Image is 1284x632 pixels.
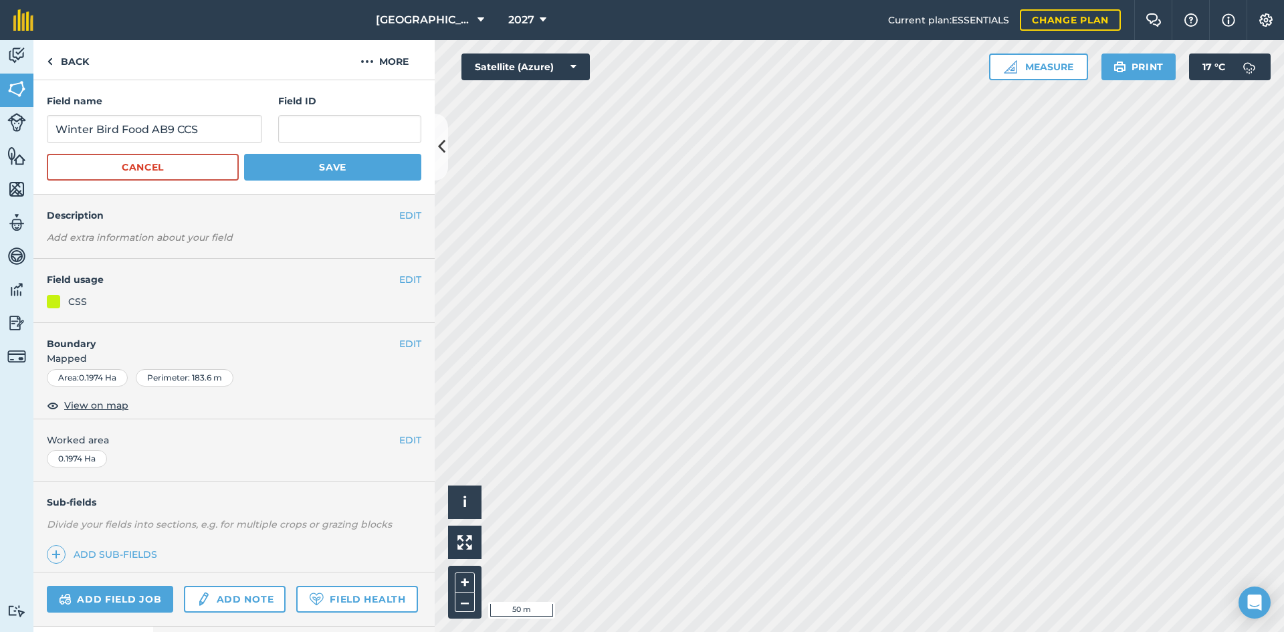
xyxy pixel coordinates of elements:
[59,591,72,607] img: svg+xml;base64,PD94bWwgdmVyc2lvbj0iMS4wIiBlbmNvZGluZz0idXRmLTgiPz4KPCEtLSBHZW5lcmF0b3I6IEFkb2JlIE...
[7,213,26,233] img: svg+xml;base64,PD94bWwgdmVyc2lvbj0iMS4wIiBlbmNvZGluZz0idXRmLTgiPz4KPCEtLSBHZW5lcmF0b3I6IEFkb2JlIE...
[989,54,1088,80] button: Measure
[1020,9,1121,31] a: Change plan
[455,572,475,593] button: +
[7,246,26,266] img: svg+xml;base64,PD94bWwgdmVyc2lvbj0iMS4wIiBlbmNvZGluZz0idXRmLTgiPz4KPCEtLSBHZW5lcmF0b3I6IEFkb2JlIE...
[461,54,590,80] button: Satellite (Azure)
[1101,54,1176,80] button: Print
[47,54,53,70] img: svg+xml;base64,PHN2ZyB4bWxucz0iaHR0cDovL3d3dy53My5vcmcvMjAwMC9zdmciIHdpZHRoPSI5IiBoZWlnaHQ9IjI0Ii...
[376,12,472,28] span: [GEOGRAPHIC_DATA]
[296,586,417,613] a: Field Health
[68,294,87,309] div: CSS
[7,146,26,166] img: svg+xml;base64,PHN2ZyB4bWxucz0iaHR0cDovL3d3dy53My5vcmcvMjAwMC9zdmciIHdpZHRoPSI1NiIgaGVpZ2h0PSI2MC...
[7,79,26,99] img: svg+xml;base64,PHN2ZyB4bWxucz0iaHR0cDovL3d3dy53My5vcmcvMjAwMC9zdmciIHdpZHRoPSI1NiIgaGVpZ2h0PSI2MC...
[47,369,128,387] div: Area : 0.1974 Ha
[448,486,481,519] button: i
[47,586,173,613] a: Add field job
[1004,60,1017,74] img: Ruler icon
[33,495,435,510] h4: Sub-fields
[399,208,421,223] button: EDIT
[1189,54,1271,80] button: 17 °C
[184,586,286,613] a: Add note
[47,397,59,413] img: svg+xml;base64,PHN2ZyB4bWxucz0iaHR0cDovL3d3dy53My5vcmcvMjAwMC9zdmciIHdpZHRoPSIxOCIgaGVpZ2h0PSIyNC...
[334,40,435,80] button: More
[47,208,421,223] h4: Description
[508,12,534,28] span: 2027
[360,54,374,70] img: svg+xml;base64,PHN2ZyB4bWxucz0iaHR0cDovL3d3dy53My5vcmcvMjAwMC9zdmciIHdpZHRoPSIyMCIgaGVpZ2h0PSIyNC...
[196,591,211,607] img: svg+xml;base64,PD94bWwgdmVyc2lvbj0iMS4wIiBlbmNvZGluZz0idXRmLTgiPz4KPCEtLSBHZW5lcmF0b3I6IEFkb2JlIE...
[1202,54,1225,80] span: 17 ° C
[1258,13,1274,27] img: A cog icon
[33,40,102,80] a: Back
[278,94,421,108] h4: Field ID
[1239,587,1271,619] div: Open Intercom Messenger
[7,313,26,333] img: svg+xml;base64,PD94bWwgdmVyc2lvbj0iMS4wIiBlbmNvZGluZz0idXRmLTgiPz4KPCEtLSBHZW5lcmF0b3I6IEFkb2JlIE...
[47,397,128,413] button: View on map
[244,154,421,181] button: Save
[47,433,421,447] span: Worked area
[47,154,239,181] button: Cancel
[399,336,421,351] button: EDIT
[888,13,1009,27] span: Current plan : ESSENTIALS
[47,518,392,530] em: Divide your fields into sections, e.g. for multiple crops or grazing blocks
[64,398,128,413] span: View on map
[7,605,26,617] img: svg+xml;base64,PD94bWwgdmVyc2lvbj0iMS4wIiBlbmNvZGluZz0idXRmLTgiPz4KPCEtLSBHZW5lcmF0b3I6IEFkb2JlIE...
[7,45,26,66] img: svg+xml;base64,PD94bWwgdmVyc2lvbj0iMS4wIiBlbmNvZGluZz0idXRmLTgiPz4KPCEtLSBHZW5lcmF0b3I6IEFkb2JlIE...
[47,545,163,564] a: Add sub-fields
[33,323,399,351] h4: Boundary
[1236,54,1263,80] img: svg+xml;base64,PD94bWwgdmVyc2lvbj0iMS4wIiBlbmNvZGluZz0idXRmLTgiPz4KPCEtLSBHZW5lcmF0b3I6IEFkb2JlIE...
[399,272,421,287] button: EDIT
[7,347,26,366] img: svg+xml;base64,PD94bWwgdmVyc2lvbj0iMS4wIiBlbmNvZGluZz0idXRmLTgiPz4KPCEtLSBHZW5lcmF0b3I6IEFkb2JlIE...
[1146,13,1162,27] img: Two speech bubbles overlapping with the left bubble in the forefront
[47,94,262,108] h4: Field name
[33,351,435,366] span: Mapped
[136,369,233,387] div: Perimeter : 183.6 m
[463,494,467,510] span: i
[457,535,472,550] img: Four arrows, one pointing top left, one top right, one bottom right and the last bottom left
[399,433,421,447] button: EDIT
[47,231,233,243] em: Add extra information about your field
[13,9,33,31] img: fieldmargin Logo
[1222,12,1235,28] img: svg+xml;base64,PHN2ZyB4bWxucz0iaHR0cDovL3d3dy53My5vcmcvMjAwMC9zdmciIHdpZHRoPSIxNyIgaGVpZ2h0PSIxNy...
[7,280,26,300] img: svg+xml;base64,PD94bWwgdmVyc2lvbj0iMS4wIiBlbmNvZGluZz0idXRmLTgiPz4KPCEtLSBHZW5lcmF0b3I6IEFkb2JlIE...
[7,179,26,199] img: svg+xml;base64,PHN2ZyB4bWxucz0iaHR0cDovL3d3dy53My5vcmcvMjAwMC9zdmciIHdpZHRoPSI1NiIgaGVpZ2h0PSI2MC...
[47,272,399,287] h4: Field usage
[1113,59,1126,75] img: svg+xml;base64,PHN2ZyB4bWxucz0iaHR0cDovL3d3dy53My5vcmcvMjAwMC9zdmciIHdpZHRoPSIxOSIgaGVpZ2h0PSIyNC...
[47,450,107,467] div: 0.1974 Ha
[7,113,26,132] img: svg+xml;base64,PD94bWwgdmVyc2lvbj0iMS4wIiBlbmNvZGluZz0idXRmLTgiPz4KPCEtLSBHZW5lcmF0b3I6IEFkb2JlIE...
[1183,13,1199,27] img: A question mark icon
[51,546,61,562] img: svg+xml;base64,PHN2ZyB4bWxucz0iaHR0cDovL3d3dy53My5vcmcvMjAwMC9zdmciIHdpZHRoPSIxNCIgaGVpZ2h0PSIyNC...
[455,593,475,612] button: –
